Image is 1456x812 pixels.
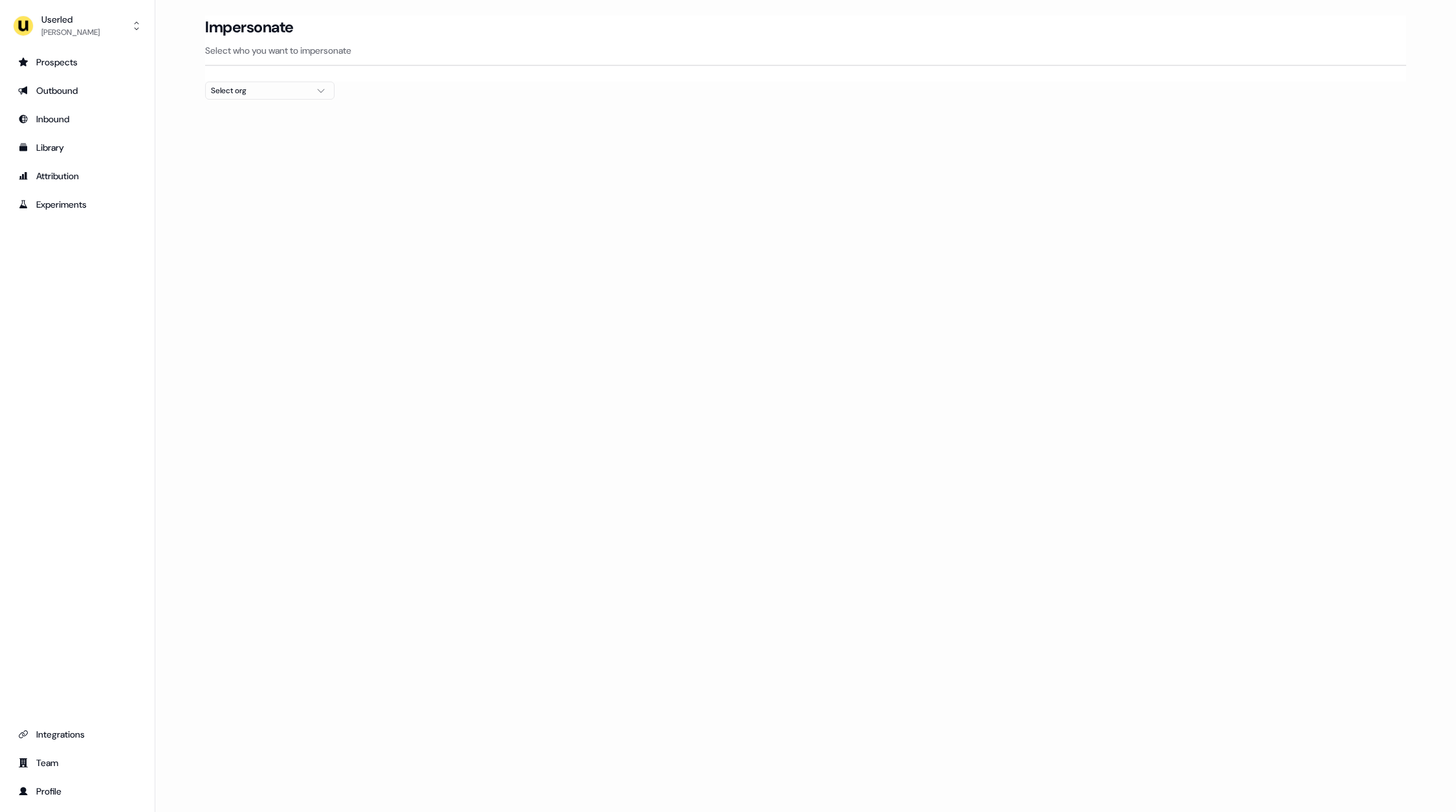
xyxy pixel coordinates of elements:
a: Go to experiments [10,194,144,215]
div: [PERSON_NAME] [41,26,100,39]
p: Select who you want to impersonate [205,44,1406,57]
a: Go to attribution [10,166,144,186]
div: Inbound [18,113,137,126]
div: Experiments [18,198,137,211]
div: Outbound [18,84,137,97]
button: Userled[PERSON_NAME] [10,10,144,41]
button: Select org [205,82,335,100]
a: Go to templates [10,137,144,158]
div: Prospects [18,56,137,69]
div: Library [18,141,137,154]
a: Go to Inbound [10,109,144,129]
div: Attribution [18,170,137,182]
a: Go to profile [10,781,144,802]
div: Userled [41,13,100,26]
a: Go to team [10,752,144,773]
a: Go to outbound experience [10,80,144,101]
div: Team [18,756,137,769]
div: Select org [211,84,308,97]
div: Profile [18,785,137,798]
a: Go to prospects [10,52,144,72]
div: Integrations [18,728,137,741]
a: Go to integrations [10,724,144,745]
h3: Impersonate [205,17,294,37]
